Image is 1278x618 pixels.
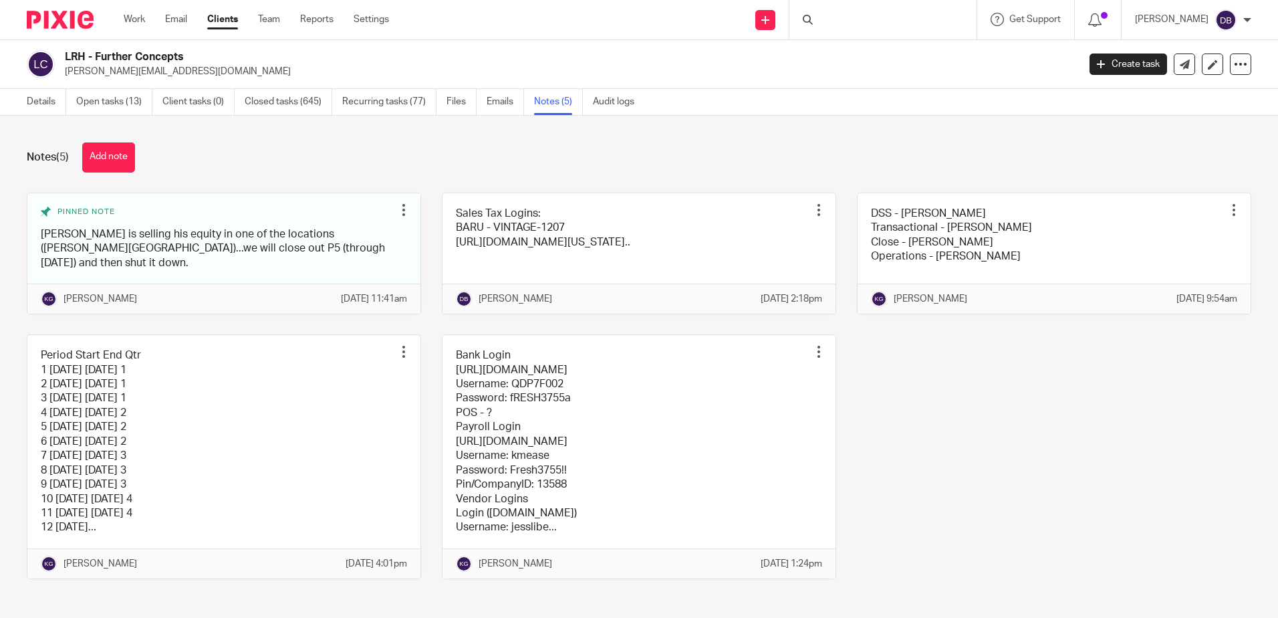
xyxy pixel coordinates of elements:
[41,207,394,217] div: Pinned note
[41,556,57,572] img: svg%3E
[27,50,55,78] img: svg%3E
[593,89,644,115] a: Audit logs
[479,557,552,571] p: [PERSON_NAME]
[342,89,436,115] a: Recurring tasks (77)
[27,89,66,115] a: Details
[341,292,407,306] p: [DATE] 11:41am
[1135,13,1208,26] p: [PERSON_NAME]
[56,152,69,163] span: (5)
[761,292,822,306] p: [DATE] 2:18pm
[27,150,69,165] h1: Notes
[245,89,332,115] a: Closed tasks (645)
[63,557,137,571] p: [PERSON_NAME]
[1009,15,1061,24] span: Get Support
[65,50,868,64] h2: LRH - Further Concepts
[27,11,94,29] img: Pixie
[487,89,524,115] a: Emails
[82,142,135,173] button: Add note
[1090,54,1167,75] a: Create task
[871,291,887,307] img: svg%3E
[165,13,187,26] a: Email
[300,13,334,26] a: Reports
[761,557,822,571] p: [DATE] 1:24pm
[1215,9,1237,31] img: svg%3E
[124,13,145,26] a: Work
[479,292,552,306] p: [PERSON_NAME]
[446,89,477,115] a: Files
[456,556,472,572] img: svg%3E
[354,13,389,26] a: Settings
[534,89,583,115] a: Notes (5)
[1176,292,1237,306] p: [DATE] 9:54am
[346,557,407,571] p: [DATE] 4:01pm
[162,89,235,115] a: Client tasks (0)
[456,291,472,307] img: svg%3E
[894,292,967,306] p: [PERSON_NAME]
[76,89,152,115] a: Open tasks (13)
[63,292,137,306] p: [PERSON_NAME]
[65,65,1069,78] p: [PERSON_NAME][EMAIL_ADDRESS][DOMAIN_NAME]
[41,291,57,307] img: svg%3E
[258,13,280,26] a: Team
[207,13,238,26] a: Clients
